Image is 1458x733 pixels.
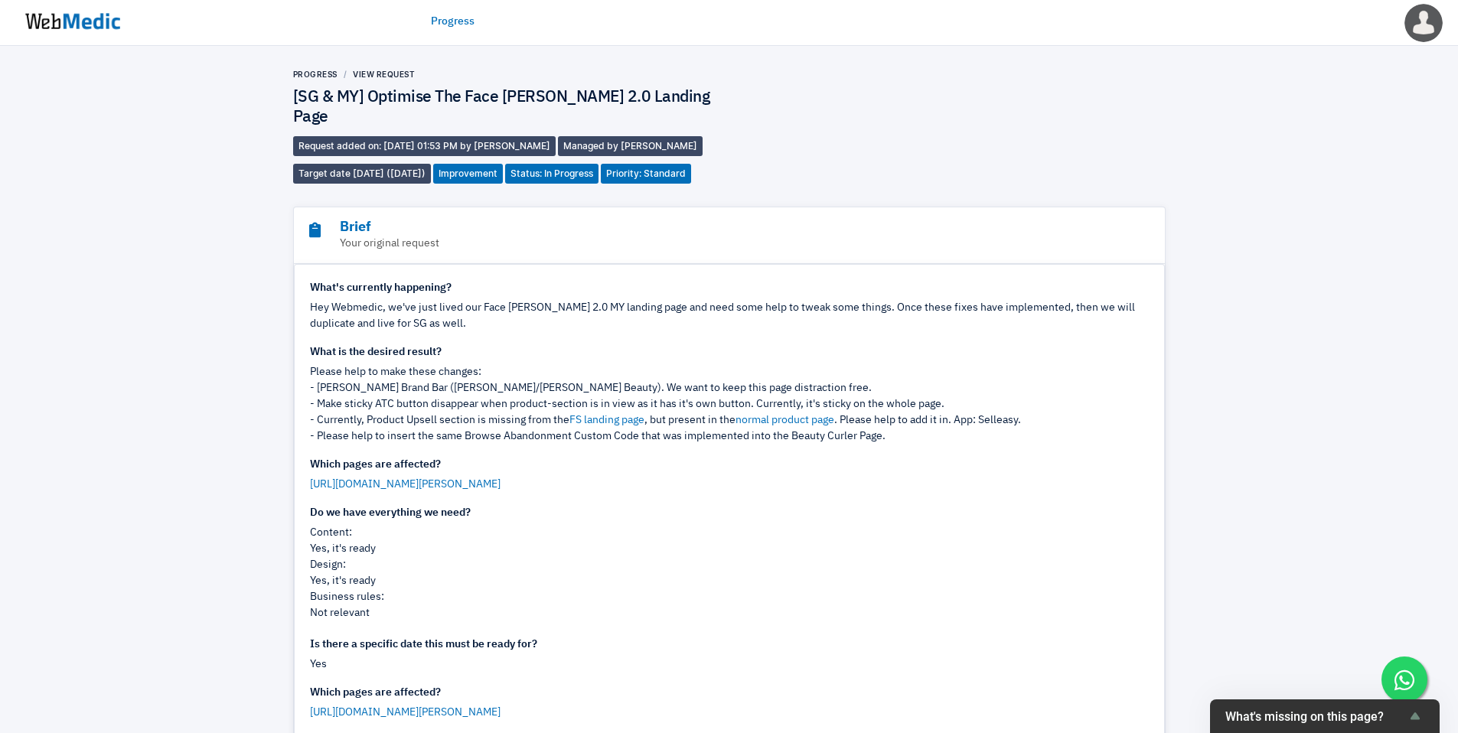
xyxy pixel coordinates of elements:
span: Yes, it's ready [310,573,1149,589]
button: Show survey - What's missing on this page? [1225,707,1424,725]
a: normal product page [736,415,834,425]
p: Business rules: [310,589,1149,621]
strong: What's currently happening? [310,282,452,293]
span: Managed by [PERSON_NAME] [558,136,703,156]
span: Yes, it's ready [310,541,1149,557]
a: [URL][DOMAIN_NAME][PERSON_NAME] [310,707,501,718]
span: Status: In Progress [505,164,599,184]
h4: [SG & MY] Optimise The Face [PERSON_NAME] 2.0 Landing Page [293,88,729,129]
strong: Is there a specific date this must be ready for? [310,639,537,650]
p: Content: [310,525,1149,557]
strong: Which pages are affected? [310,459,441,470]
div: Hey Webmedic, we've just lived our Face [PERSON_NAME] 2.0 MY landing page and need some help to t... [310,300,1149,332]
span: What's missing on this page? [1225,709,1406,724]
a: View Request [353,70,415,79]
div: Please help to make these changes: - [PERSON_NAME] Brand Bar ([PERSON_NAME]/[PERSON_NAME] Beauty)... [310,364,1149,445]
p: Design: [310,557,1149,589]
a: Progress [431,14,475,30]
span: Priority: Standard [601,164,691,184]
span: Target date [DATE] ([DATE]) [293,164,431,184]
span: Request added on: [DATE] 01:53 PM by [PERSON_NAME] [293,136,556,156]
span: Not relevant [310,605,1149,621]
nav: breadcrumb [293,69,729,80]
p: Yes [310,656,1149,673]
strong: Do we have everything we need? [310,507,471,518]
a: [URL][DOMAIN_NAME][PERSON_NAME] [310,479,501,490]
strong: Which pages are affected? [310,687,441,698]
span: Improvement [433,164,503,184]
h3: Brief [309,219,1065,236]
p: Your original request [309,236,1065,252]
strong: What is the desired result? [310,347,442,357]
a: Progress [293,70,338,79]
a: FS landing page [569,415,644,425]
